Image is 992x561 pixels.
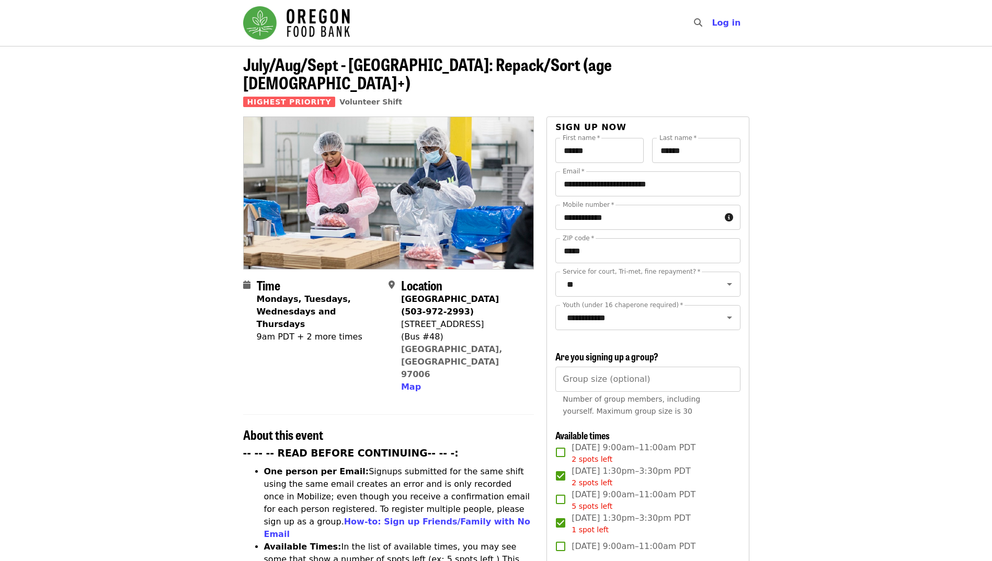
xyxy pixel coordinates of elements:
img: July/Aug/Sept - Beaverton: Repack/Sort (age 10+) organized by Oregon Food Bank [244,117,534,268]
label: Youth (under 16 chaperone required) [563,302,683,308]
strong: Mondays, Tuesdays, Wednesdays and Thursdays [257,294,351,329]
strong: One person per Email: [264,466,369,476]
span: July/Aug/Sept - [GEOGRAPHIC_DATA]: Repack/Sort (age [DEMOGRAPHIC_DATA]+) [243,52,612,95]
i: map-marker-alt icon [389,280,395,290]
input: Mobile number [555,205,720,230]
span: 5 spots left [572,502,612,510]
label: ZIP code [563,235,594,241]
span: Map [401,382,421,392]
button: Open [722,310,737,325]
button: Log in [703,13,749,33]
span: 2 spots left [572,455,612,463]
span: [DATE] 9:00am–11:00am PDT [572,441,695,465]
span: [DATE] 9:00am–11:00am PDT [572,488,695,512]
span: [DATE] 1:30pm–3:30pm PDT [572,465,690,488]
input: Last name [652,138,740,163]
a: Volunteer Shift [339,98,402,106]
span: 1 spot left [572,525,609,534]
span: Sign up now [555,122,626,132]
label: Mobile number [563,202,614,208]
strong: -- -- -- READ BEFORE CONTINUING-- -- -: [243,448,459,459]
button: Map [401,381,421,393]
span: Log in [712,18,740,28]
label: First name [563,135,600,141]
span: Location [401,276,442,294]
span: About this event [243,425,323,443]
input: [object Object] [555,367,740,392]
li: Signups submitted for the same shift using the same email creates an error and is only recorded o... [264,465,534,541]
span: [DATE] 9:00am–11:00am PDT [572,540,695,553]
div: 9am PDT + 2 more times [257,331,380,343]
a: How-to: Sign up Friends/Family with No Email [264,517,531,539]
i: calendar icon [243,280,250,290]
span: Highest Priority [243,97,336,107]
label: Last name [659,135,697,141]
label: Service for court, Tri-met, fine repayment? [563,268,701,275]
input: ZIP code [555,238,740,263]
span: Number of group members, including yourself. Maximum group size is 30 [563,395,700,415]
img: Oregon Food Bank - Home [243,6,350,40]
span: Available times [555,428,610,442]
span: Time [257,276,280,294]
input: First name [555,138,644,163]
input: Email [555,171,740,196]
a: [GEOGRAPHIC_DATA], [GEOGRAPHIC_DATA] 97006 [401,344,503,379]
div: [STREET_ADDRESS] [401,318,526,331]
input: Search [709,10,717,36]
label: Email [563,168,585,174]
span: [DATE] 1:30pm–3:30pm PDT [572,512,690,535]
i: search icon [694,18,702,28]
span: 2 spots left [572,478,612,487]
strong: Available Times: [264,542,341,552]
button: Open [722,277,737,291]
strong: [GEOGRAPHIC_DATA] (503-972-2993) [401,294,499,317]
div: (Bus #48) [401,331,526,343]
span: Are you signing up a group? [555,349,658,363]
i: circle-info icon [725,213,733,223]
